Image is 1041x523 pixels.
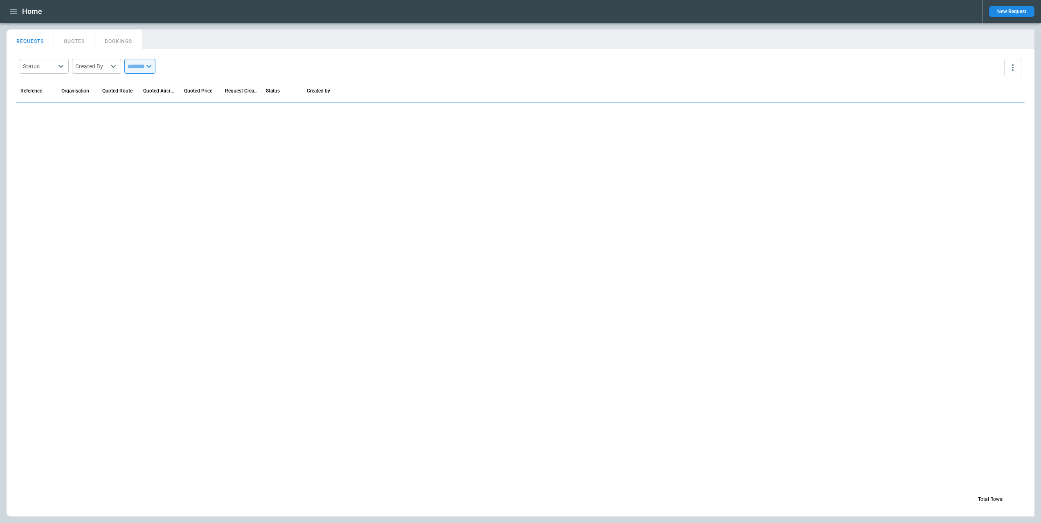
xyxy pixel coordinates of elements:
div: Organisation [61,88,89,94]
h1: Home [22,7,42,16]
div: Status [23,62,56,70]
button: REQUESTS [7,29,54,49]
div: Reference [20,88,42,94]
button: New Request [989,6,1034,17]
p: Total Rows: [978,496,1003,503]
div: Status [266,88,280,94]
div: Created by [307,88,330,94]
div: Quoted Aircraft [143,88,176,94]
button: more [1004,59,1021,76]
button: QUOTES [54,29,95,49]
div: Quoted Price [184,88,212,94]
div: Created By [75,62,108,70]
button: BOOKINGS [95,29,142,49]
div: Request Created At (UTC+03:00) [225,88,258,94]
div: Quoted Route [102,88,133,94]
